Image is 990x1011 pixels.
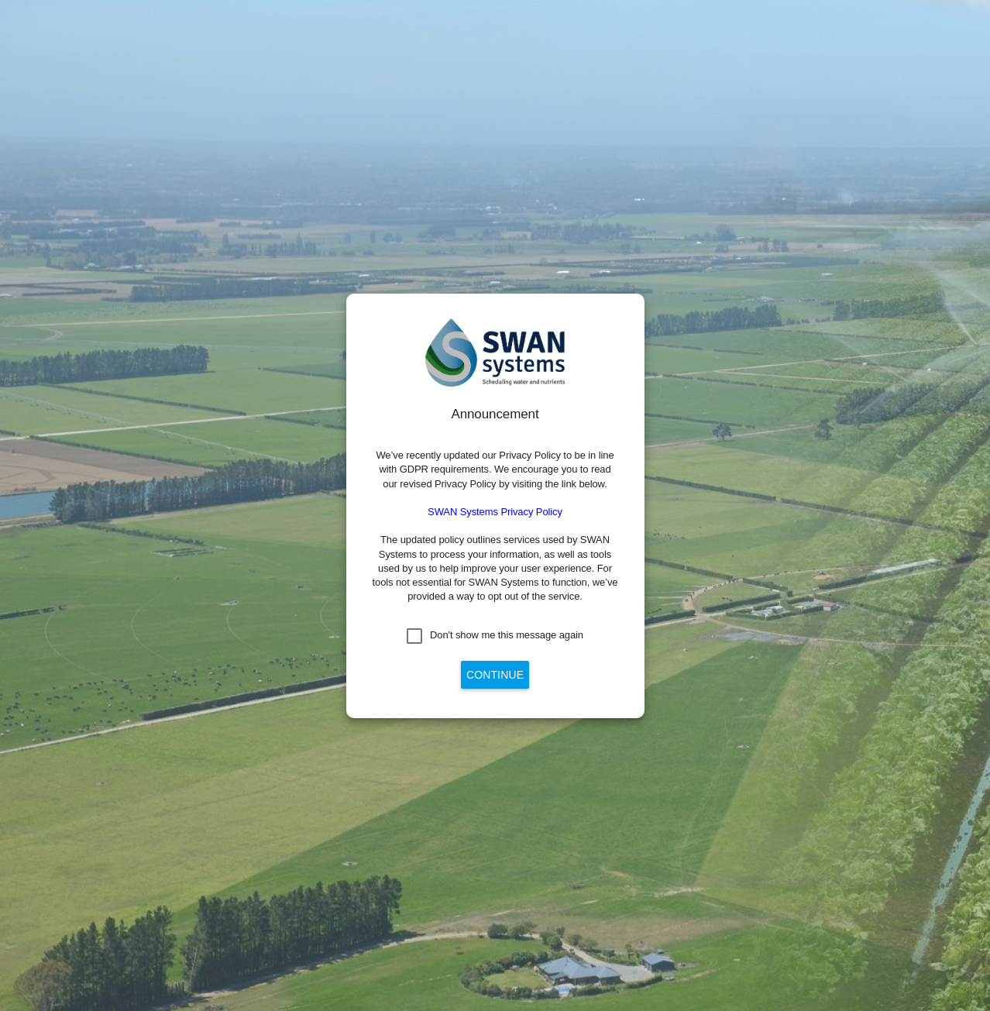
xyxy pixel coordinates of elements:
div: Announcement [371,405,620,424]
a: SWAN Systems Privacy Policy [428,506,562,518]
img: SWAN-Landscape-Logo-Colour.png [425,318,565,387]
md-checkbox: Don't show me this message again [407,628,583,644]
span: We’ve recently updated our Privacy Policy to be in line with GDPR requirements. We encourage you ... [376,449,614,489]
div: Don't show me this message again [430,628,583,642]
button: Continue [461,661,529,689]
span: The updated policy outlines services used by SWAN Systems to process your information, as well as... [373,534,618,602]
